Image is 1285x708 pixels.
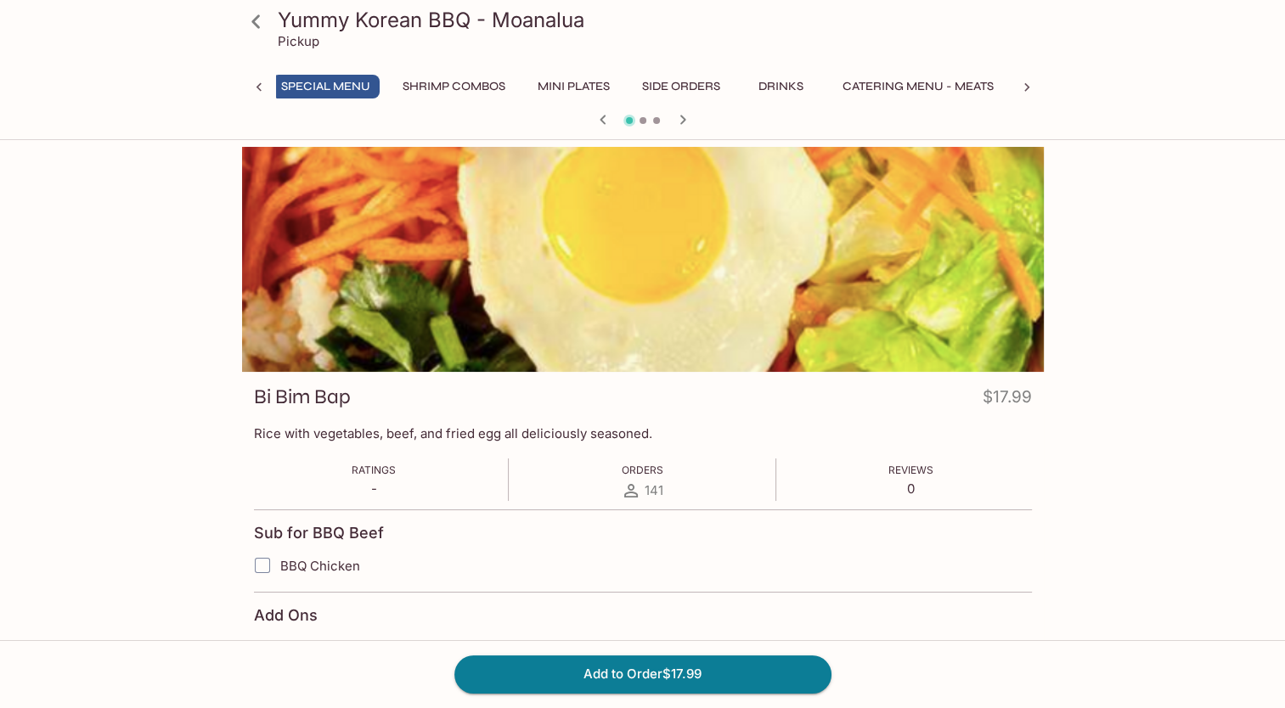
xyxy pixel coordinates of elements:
p: Rice with vegetables, beef, and fried egg all deliciously seasoned. [254,425,1032,441]
p: 0 [888,480,933,497]
p: - [352,480,396,497]
span: Ratings [352,464,396,476]
button: Shrimp Combos [393,75,515,98]
span: 141 [645,482,663,498]
span: BBQ Chicken [280,558,360,574]
h4: Add Ons [254,606,318,625]
button: Mini Plates [528,75,619,98]
h3: Bi Bim Bap [254,384,351,410]
p: Pickup [278,33,319,49]
button: Side Orders [633,75,730,98]
span: Orders [621,464,662,476]
button: Catering Menu - Meats [833,75,1003,98]
button: Add to Order$17.99 [454,655,831,693]
h3: Yummy Korean BBQ - Moanalua [278,7,1037,33]
button: Drinks [743,75,820,98]
h4: $17.99 [983,384,1032,417]
h4: Sub for BBQ Beef [254,524,384,542]
div: Bi Bim Bap [242,147,1044,372]
span: Reviews [888,464,933,476]
button: Special Menu [272,75,380,98]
